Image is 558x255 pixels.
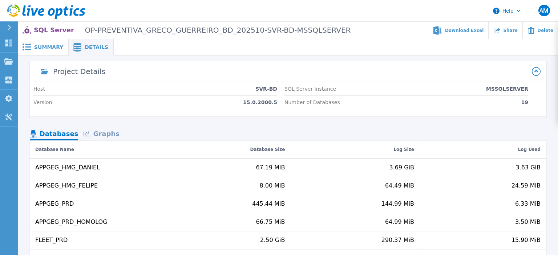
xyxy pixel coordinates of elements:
[256,219,285,225] div: 66.75 MiB
[252,201,285,207] div: 445.44 MiB
[389,164,414,171] div: 3.69 GiB
[381,201,414,207] div: 144.99 MiB
[35,182,98,189] div: APPGEG_HMG_FELIPE
[33,99,52,105] p: Version
[284,99,340,105] p: Number of Databases
[515,201,541,207] div: 6.33 MiB
[445,28,484,33] span: Download Excel
[80,26,351,34] span: OP-PREVENTIVA_GRECO_GUERREIRO_BD_202510-SVR-BD-MSSQLSERVER
[521,99,528,105] p: 19
[30,128,78,141] div: Databases
[34,45,63,50] span: Summary
[35,219,108,225] div: APPGEG_PRD_HOMOLOG
[486,86,528,92] p: MSSQLSERVER
[243,99,277,105] p: 15.0.2000.5
[250,145,285,154] div: Database Size
[515,219,541,225] div: 3.50 MiB
[511,182,541,189] div: 24.59 MiB
[35,237,68,243] div: FLEET_PRD
[385,182,414,189] div: 64.49 MiB
[537,28,553,33] span: Delete
[53,68,105,75] div: Project Details
[385,219,414,225] div: 64.99 MiB
[35,164,100,171] div: APPGEG_HMG_DANIEL
[35,201,74,207] div: APPGEG_PRD
[78,128,125,141] div: Graphs
[85,45,108,50] span: Details
[515,164,541,171] div: 3.63 GiB
[33,86,45,92] p: Host
[393,145,414,154] div: Log Size
[511,237,541,243] div: 15.90 MiB
[34,26,351,34] p: SQL Server
[260,182,285,189] div: 8.00 MiB
[518,145,541,154] div: Log Used
[260,237,285,243] div: 2.50 GiB
[255,86,277,92] p: SVR-BD
[381,237,414,243] div: 290.37 MiB
[539,8,548,13] span: AM
[284,86,336,92] p: SQL Server Instance
[503,28,517,33] span: Share
[35,145,74,154] div: Database Name
[256,164,285,171] div: 67.19 MiB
